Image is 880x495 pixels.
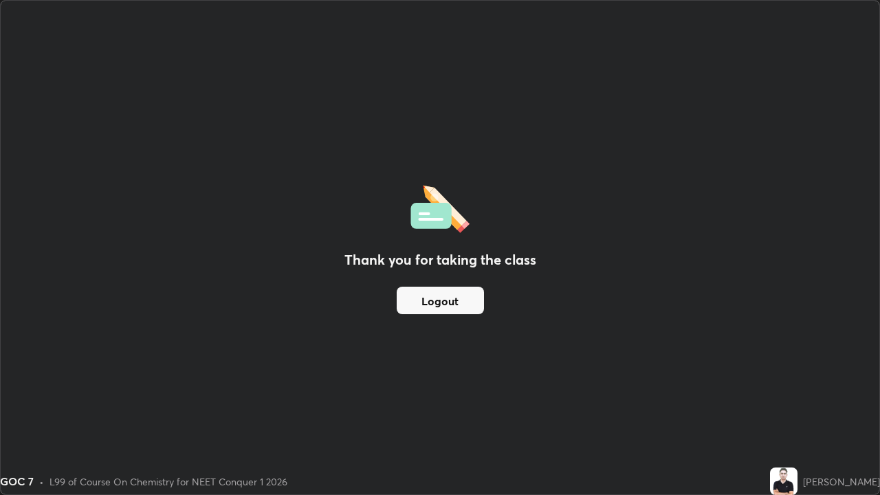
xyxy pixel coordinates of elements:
[803,474,880,489] div: [PERSON_NAME]
[397,287,484,314] button: Logout
[344,250,536,270] h2: Thank you for taking the class
[39,474,44,489] div: •
[410,181,470,233] img: offlineFeedback.1438e8b3.svg
[49,474,287,489] div: L99 of Course On Chemistry for NEET Conquer 1 2026
[770,467,797,495] img: 07289581f5164c24b1d22cb8169adb0f.jpg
